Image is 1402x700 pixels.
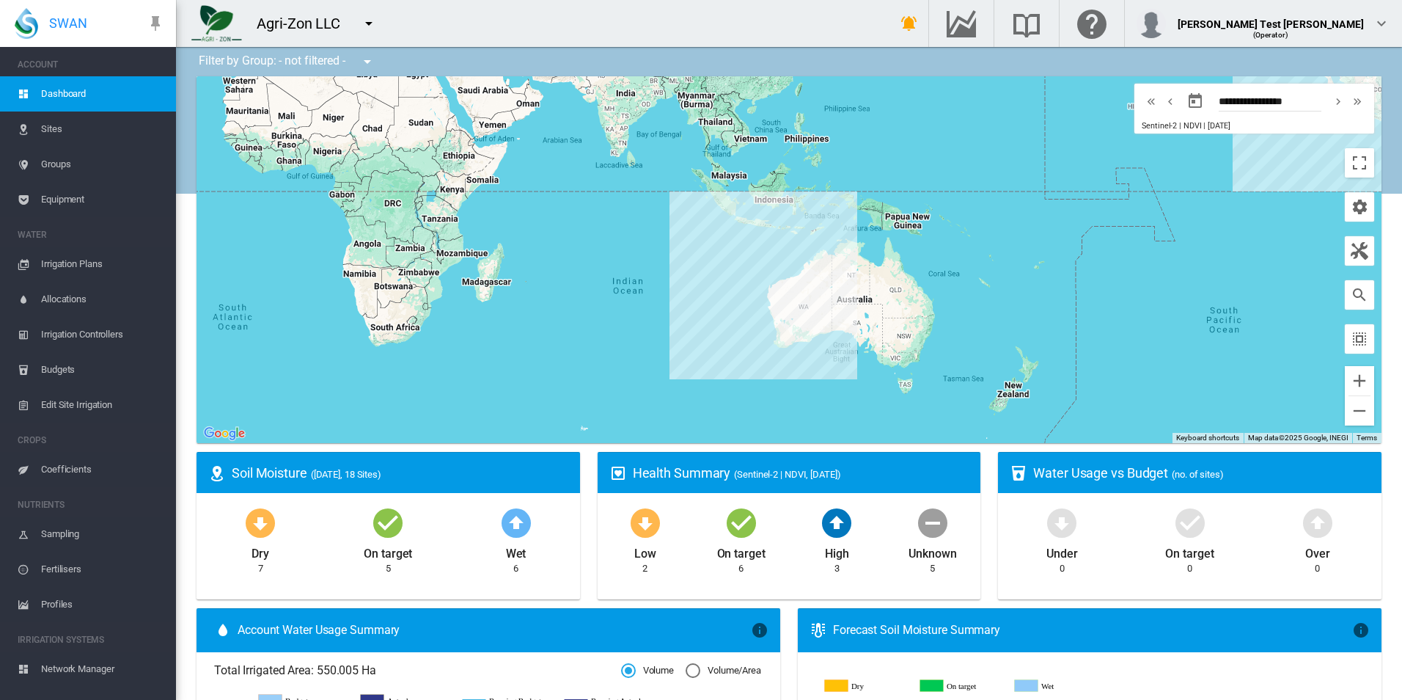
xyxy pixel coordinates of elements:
md-icon: icon-chevron-double-left [1143,92,1159,110]
md-icon: icon-heart-box-outline [609,464,627,482]
div: Agri-Zon LLC [257,13,353,34]
div: Dry [252,540,269,562]
span: Sites [41,112,164,147]
span: Equipment [41,182,164,217]
button: Toggle fullscreen view [1345,148,1374,178]
g: Dry [825,679,909,693]
md-icon: icon-arrow-up-bold-circle [819,505,854,540]
div: Filter by Group: - not filtered - [188,47,386,76]
span: Edit Site Irrigation [41,387,164,423]
span: Sampling [41,517,164,552]
span: Sentinel-2 | NDVI [1142,121,1201,131]
div: Over [1305,540,1330,562]
div: 0 [1315,562,1320,575]
md-icon: icon-arrow-up-bold-circle [1300,505,1335,540]
button: icon-chevron-left [1161,92,1180,110]
button: Keyboard shortcuts [1176,433,1239,443]
span: Dashboard [41,76,164,112]
span: Irrigation Plans [41,247,164,282]
md-icon: icon-menu-down [360,15,378,32]
md-icon: icon-chevron-right [1330,92,1346,110]
a: Open this area in Google Maps (opens a new window) [200,424,249,443]
span: Total Irrigated Area: 550.005 Ha [214,663,621,679]
md-icon: icon-arrow-down-bold-circle [243,505,278,540]
button: icon-select-all [1345,324,1374,354]
md-icon: icon-chevron-down [1373,15,1390,32]
div: Wet [506,540,526,562]
md-icon: icon-arrow-up-bold-circle [499,505,534,540]
span: NUTRIENTS [18,493,164,517]
md-icon: icon-pin [147,15,164,32]
div: Health Summary [633,464,969,482]
md-icon: Click here for help [1074,15,1109,32]
img: 7FicoSLW9yRjj7F2+0uvjPufP+ga39vogPu+G1+wvBtcm3fNv859aGr42DJ5pXiEAAAAAAAAAAAAAAAAAAAAAAAAAAAAAAAAA... [191,5,242,42]
span: Account Water Usage Summary [238,622,751,638]
div: Soil Moisture [232,464,568,482]
md-icon: icon-information [751,621,768,639]
div: 5 [386,562,391,575]
md-icon: icon-magnify [1351,286,1368,304]
span: CROPS [18,429,164,452]
div: On target [717,540,766,562]
span: Irrigation Controllers [41,317,164,352]
div: High [825,540,849,562]
span: (Operator) [1253,31,1288,39]
div: 5 [930,562,935,575]
md-radio-button: Volume [621,664,674,678]
button: md-calendar [1181,87,1210,116]
md-icon: icon-bell-ring [900,15,918,32]
div: 6 [513,562,518,575]
span: ([DATE], 18 Sites) [311,469,381,480]
span: WATER [18,223,164,247]
div: 6 [738,562,744,575]
md-icon: icon-map-marker-radius [208,464,226,482]
span: IRRIGATION SYSTEMS [18,628,164,652]
button: icon-cog [1345,192,1374,222]
div: 7 [258,562,263,575]
md-icon: Go to the Data Hub [944,15,979,32]
span: ACCOUNT [18,53,164,76]
md-icon: icon-select-all [1351,330,1368,348]
span: Budgets [41,352,164,387]
span: | [DATE] [1203,121,1230,131]
button: icon-chevron-double-left [1142,92,1161,110]
div: 0 [1187,562,1192,575]
md-icon: icon-menu-down [359,53,376,70]
img: SWAN-Landscape-Logo-Colour-drop.png [15,8,38,39]
g: On target [920,679,1004,693]
g: Wet [1015,679,1098,693]
button: icon-bell-ring [895,9,924,38]
div: [PERSON_NAME] Test [PERSON_NAME] [1178,11,1364,26]
button: icon-menu-down [353,47,382,76]
md-icon: icon-chevron-left [1162,92,1178,110]
button: icon-chevron-right [1329,92,1348,110]
md-icon: Search the knowledge base [1009,15,1044,32]
div: On target [364,540,412,562]
md-icon: icon-arrow-down-bold-circle [1044,505,1079,540]
md-icon: icon-chevron-double-right [1349,92,1365,110]
button: Zoom out [1345,396,1374,426]
md-radio-button: Volume/Area [686,664,761,678]
div: Water Usage vs Budget [1033,464,1370,482]
button: icon-chevron-double-right [1348,92,1367,110]
md-icon: icon-checkbox-marked-circle [1172,505,1208,540]
img: Google [200,424,249,443]
a: Terms [1357,434,1377,442]
span: (Sentinel-2 | NDVI, [DATE]) [734,469,840,480]
span: Network Manager [41,652,164,687]
div: 0 [1060,562,1065,575]
span: (no. of sites) [1172,469,1224,480]
span: Map data ©2025 Google, INEGI [1248,434,1348,442]
span: SWAN [49,14,87,32]
div: Unknown [909,540,956,562]
div: 3 [834,562,840,575]
md-icon: icon-cog [1351,198,1368,216]
img: profile.jpg [1137,9,1166,38]
span: Coefficients [41,452,164,487]
md-icon: icon-information [1352,621,1370,639]
md-icon: icon-checkbox-marked-circle [724,505,759,540]
button: icon-magnify [1345,280,1374,310]
div: Forecast Soil Moisture Summary [833,622,1352,638]
div: On target [1165,540,1214,562]
md-icon: icon-minus-circle [915,505,950,540]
